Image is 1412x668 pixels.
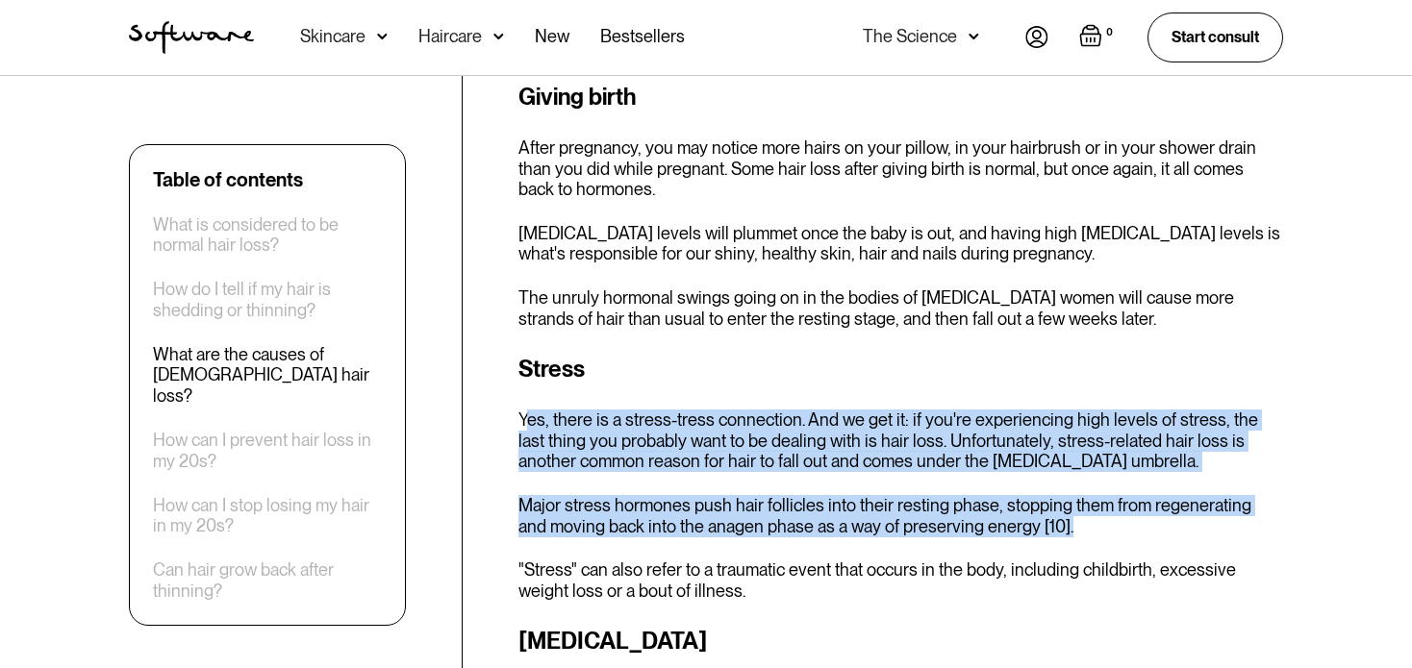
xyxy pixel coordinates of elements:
[129,21,254,54] img: Software Logo
[493,27,504,46] img: arrow down
[1102,24,1117,41] div: 0
[153,168,303,191] div: Table of contents
[518,495,1283,536] p: Major stress hormones push hair follicles into their resting phase, stopping them from regenerati...
[153,344,382,407] a: What are the causes of [DEMOGRAPHIC_DATA] hair loss?
[129,21,254,54] a: home
[518,624,1283,658] h3: [MEDICAL_DATA]
[377,27,388,46] img: arrow down
[153,214,382,256] a: What is considered to be normal hair loss?
[418,27,482,46] div: Haircare
[1147,12,1283,62] a: Start consult
[1079,24,1117,51] a: Open empty cart
[518,352,1283,386] h3: Stress
[863,27,957,46] div: The Science
[969,27,979,46] img: arrow down
[300,27,366,46] div: Skincare
[518,287,1283,329] p: The unruly hormonal swings going on in the bodies of [MEDICAL_DATA] women will cause more strands...
[153,280,382,321] a: How do I tell if my hair is shedding or thinning?
[518,409,1283,472] p: Yes, there is a stress-tress connection. And we get it: if you're experiencing high levels of str...
[518,80,1283,114] h3: Giving birth
[518,223,1283,264] p: [MEDICAL_DATA] levels will plummet once the baby is out, and having high [MEDICAL_DATA] levels is...
[153,430,382,471] a: How can I prevent hair loss in my 20s?
[518,137,1283,200] p: After pregnancy, you may notice more hairs on your pillow, in your hairbrush or in your shower dr...
[153,495,382,536] a: How can I stop losing my hair in my 20s?
[518,559,1283,601] p: "Stress" can also refer to a traumatic event that occurs in the body, including childbirth, exces...
[153,560,382,602] a: Can hair grow back after thinning?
